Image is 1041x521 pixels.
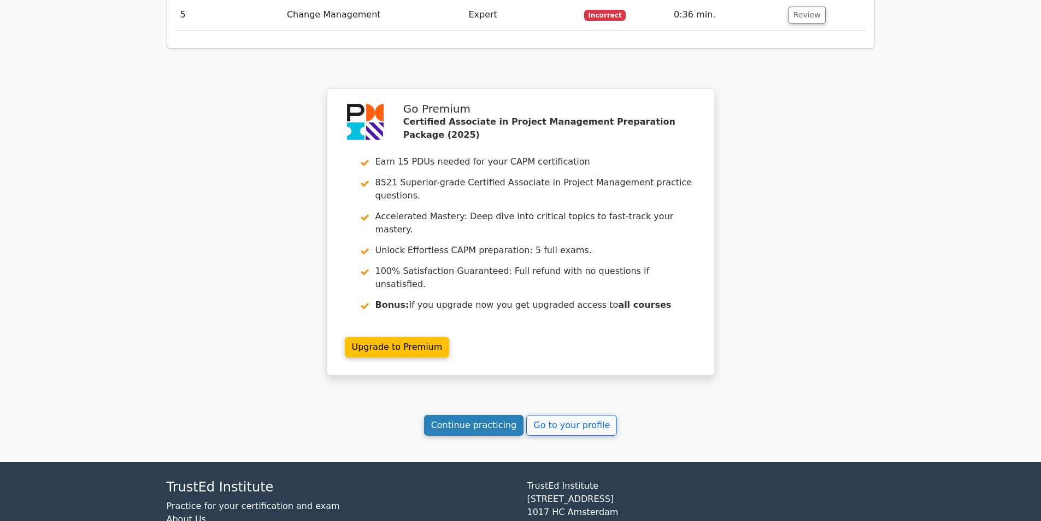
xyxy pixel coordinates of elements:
[424,415,524,436] a: Continue practicing
[167,479,514,495] h4: TrustEd Institute
[167,501,340,511] a: Practice for your certification and exam
[789,7,826,24] button: Review
[345,337,450,358] a: Upgrade to Premium
[584,10,626,21] span: Incorrect
[526,415,617,436] a: Go to your profile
